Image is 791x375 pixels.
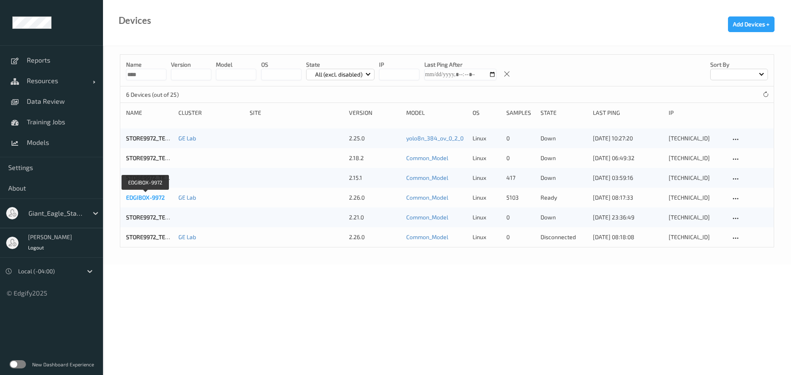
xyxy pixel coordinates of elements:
div: 2.21.0 [349,213,400,221]
div: 2.15.1 [349,174,400,182]
p: Last Ping After [424,61,496,69]
div: 0 [506,233,534,241]
p: State [306,61,375,69]
div: Last Ping [593,109,663,117]
div: [DATE] 08:18:08 [593,233,663,241]
div: 0 [506,134,534,142]
div: Name [126,109,173,117]
div: 2.18.2 [349,154,400,162]
div: [DATE] 23:36:49 [593,213,663,221]
div: 0 [506,213,534,221]
div: ip [669,109,725,117]
a: EDGIBOX-9972 [126,194,165,201]
a: GE Lab [178,135,196,142]
a: yolo8n_384_ov_0_2_0 [406,135,463,142]
p: version [171,61,211,69]
a: GE Lab [178,194,196,201]
div: Site [250,109,343,117]
p: model [216,61,256,69]
a: STORE9972_TERM002 [126,154,184,161]
button: Add Devices + [728,16,775,32]
p: All (excl. disabled) [312,70,365,79]
div: [DATE] 10:27:20 [593,134,663,142]
div: [TECHNICAL_ID] [669,213,725,221]
div: OS [473,109,501,117]
a: STORE9972_TERM385 [126,174,184,181]
a: STORE9972_TERM529 [126,135,184,142]
p: disconnected [541,233,587,241]
p: down [541,154,587,162]
div: State [541,109,587,117]
div: 0 [506,154,534,162]
p: linux [473,154,501,162]
a: Common_Model [406,154,448,161]
div: version [349,109,400,117]
p: Sort by [710,61,768,69]
div: [DATE] 03:59:16 [593,174,663,182]
div: [TECHNICAL_ID] [669,154,725,162]
div: Cluster [178,109,244,117]
div: 2.25.0 [349,134,400,142]
a: STORE9972_TERM399 [126,233,184,240]
p: linux [473,193,501,202]
div: 2.26.0 [349,233,400,241]
p: linux [473,233,501,241]
p: IP [379,61,419,69]
div: 5103 [506,193,534,202]
p: OS [261,61,302,69]
p: ready [541,193,587,202]
a: Common_Model [406,194,448,201]
p: Name [126,61,166,69]
div: [TECHNICAL_ID] [669,193,725,202]
a: STORE9972_TERM001 [126,214,183,221]
div: Devices [119,16,151,25]
p: 6 Devices (out of 25) [126,91,188,99]
div: [TECHNICAL_ID] [669,174,725,182]
div: Samples [506,109,534,117]
a: Common_Model [406,214,448,221]
p: down [541,174,587,182]
a: GE Lab [178,233,196,240]
div: [DATE] 06:49:32 [593,154,663,162]
p: down [541,134,587,142]
div: 417 [506,174,534,182]
div: 2.26.0 [349,193,400,202]
p: down [541,213,587,221]
a: Common_Model [406,174,448,181]
div: [TECHNICAL_ID] [669,134,725,142]
p: linux [473,213,501,221]
p: linux [473,174,501,182]
div: [DATE] 08:17:33 [593,193,663,202]
div: Model [406,109,467,117]
div: [TECHNICAL_ID] [669,233,725,241]
p: linux [473,134,501,142]
a: Common_Model [406,233,448,240]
